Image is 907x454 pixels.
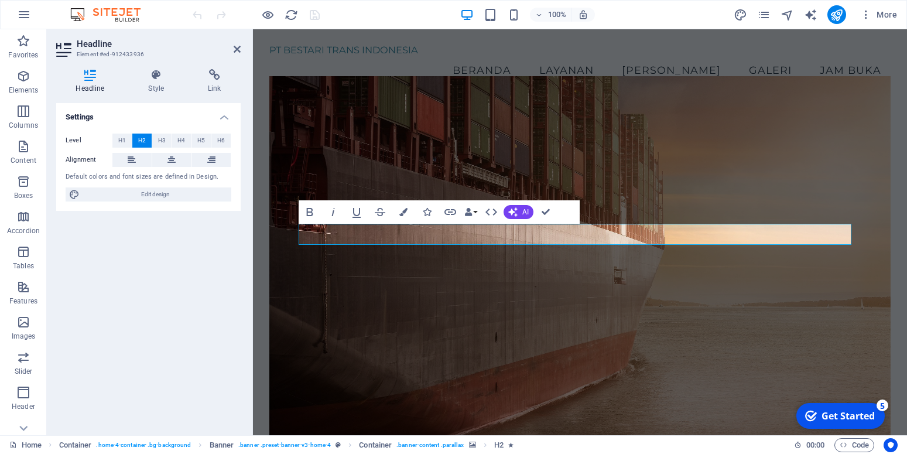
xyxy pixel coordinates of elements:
[4,5,92,30] div: Get Started 5 items remaining, 0% complete
[66,134,112,148] label: Level
[210,438,234,452] span: Click to select. Double-click to edit
[9,121,38,130] p: Columns
[67,8,155,22] img: Editor Logo
[757,8,771,22] i: Pages (Ctrl+Alt+S)
[480,200,502,224] button: HTML
[530,8,571,22] button: 100%
[211,134,231,148] button: H6
[884,438,898,452] button: Usercentrics
[345,200,368,224] button: Underline (Ctrl+U)
[781,8,795,22] button: navigator
[15,367,33,376] p: Slider
[439,200,461,224] button: Link
[191,134,211,148] button: H5
[59,438,92,452] span: Click to select. Double-click to edit
[197,134,205,148] span: H5
[322,200,344,224] button: Italic (Ctrl+I)
[547,8,566,22] h6: 100%
[7,226,40,235] p: Accordion
[261,8,275,22] button: Click here to leave preview mode and continue editing
[578,9,588,20] i: On resize automatically adjust zoom level to fit chosen device.
[118,134,126,148] span: H1
[112,134,132,148] button: H1
[840,438,869,452] span: Code
[469,442,476,448] i: This element contains a background
[827,5,846,24] button: publish
[12,402,35,411] p: Header
[396,438,464,452] span: . banner-content .parallax
[8,50,38,60] p: Favorites
[494,438,504,452] span: Click to select. Double-click to edit
[152,134,172,148] button: H3
[336,442,341,448] i: This element is a customizable preset
[734,8,748,22] button: design
[522,209,529,216] span: AI
[129,69,189,94] h4: Style
[804,8,817,22] i: AI Writer
[66,153,112,167] label: Alignment
[177,134,185,148] span: H4
[830,8,843,22] i: Publish
[138,134,146,148] span: H2
[806,438,824,452] span: 00 00
[66,187,231,202] button: Edit design
[284,8,298,22] button: reload
[14,191,33,200] p: Boxes
[781,8,794,22] i: Navigator
[834,438,874,452] button: Code
[84,1,95,13] div: 5
[238,438,331,452] span: . banner .preset-banner-v3-home-4
[299,200,321,224] button: Bold (Ctrl+B)
[56,69,129,94] h4: Headline
[804,8,818,22] button: text_generator
[56,103,241,124] h4: Settings
[11,156,36,165] p: Content
[860,9,897,21] span: More
[535,200,557,224] button: Confirm (Ctrl+⏎)
[392,200,415,224] button: Colors
[369,200,391,224] button: Strikethrough
[77,39,241,49] h2: Headline
[59,438,514,452] nav: breadcrumb
[359,438,392,452] span: Click to select. Double-click to edit
[217,134,225,148] span: H6
[66,172,231,182] div: Default colors and font sizes are defined in Design.
[463,200,479,224] button: Data Bindings
[9,296,37,306] p: Features
[855,5,902,24] button: More
[757,8,771,22] button: pages
[132,134,152,148] button: H2
[508,442,514,448] i: Element contains an animation
[189,69,241,94] h4: Link
[83,187,228,202] span: Edit design
[13,261,34,271] p: Tables
[504,205,533,219] button: AI
[77,49,217,60] h3: Element #ed-912433936
[158,134,166,148] span: H3
[9,438,42,452] a: Click to cancel selection. Double-click to open Pages
[29,11,82,24] div: Get Started
[12,332,36,341] p: Images
[814,441,816,449] span: :
[96,438,191,452] span: . home-4-container .bg-background
[9,86,39,95] p: Elements
[794,438,825,452] h6: Session time
[172,134,191,148] button: H4
[416,200,438,224] button: Icons
[734,8,747,22] i: Design (Ctrl+Alt+Y)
